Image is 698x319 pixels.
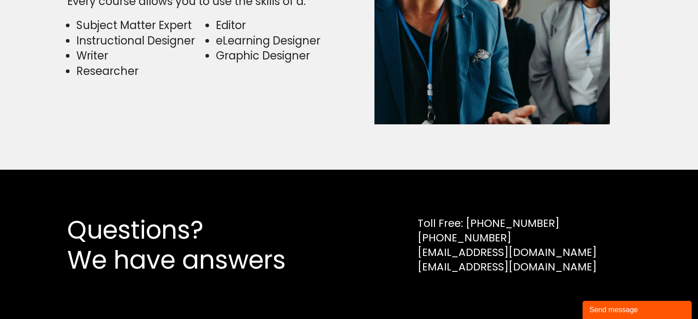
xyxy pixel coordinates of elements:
li: Graphic Designer [216,48,344,64]
li: eLearning Designer [216,33,344,49]
li: Subject Matter Expert [76,18,205,33]
iframe: chat widget [583,299,693,319]
h2: Questions? We have answers [67,215,314,275]
li: Editor [216,18,344,33]
li: Writer [76,48,205,64]
li: Researcher [76,64,205,79]
li: Instructional Designer [76,33,205,49]
div: Toll Free: [PHONE_NUMBER] [PHONE_NUMBER] [EMAIL_ADDRESS][DOMAIN_NAME] [EMAIL_ADDRESS][DOMAIN_NAME] [418,216,597,275]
